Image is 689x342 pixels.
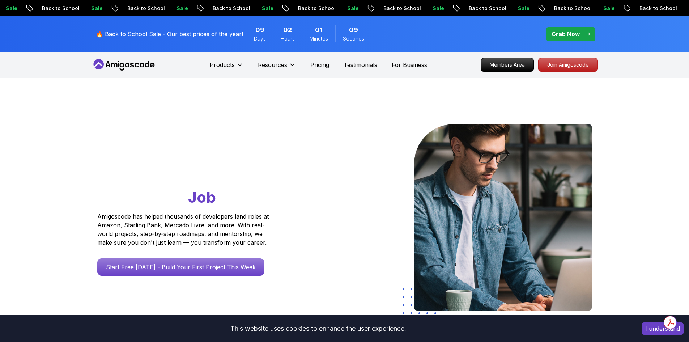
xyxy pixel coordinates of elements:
img: hero [414,124,592,311]
button: Resources [258,60,296,75]
span: 9 Seconds [349,25,358,35]
a: Join Amigoscode [538,58,598,72]
p: Products [210,60,235,69]
p: Back to School [32,5,81,12]
p: Sale [167,5,190,12]
span: Job [188,188,216,206]
p: Back to School [544,5,594,12]
span: Minutes [310,35,328,42]
p: Amigoscode has helped thousands of developers land roles at Amazon, Starling Bank, Mercado Livre,... [97,212,271,247]
p: Sale [423,5,446,12]
p: Back to School [459,5,508,12]
p: 🔥 Back to School Sale - Our best prices of the year! [96,30,243,38]
p: Sale [508,5,531,12]
p: Back to School [630,5,679,12]
a: Pricing [310,60,329,69]
button: Products [210,60,243,75]
p: Sale [337,5,361,12]
a: Start Free [DATE] - Build Your First Project This Week [97,258,264,276]
h1: Go From Learning to Hired: Master Java, Spring Boot & Cloud Skills That Get You the [97,124,297,208]
p: Resources [258,60,287,69]
p: Members Area [481,58,533,71]
p: Sale [252,5,275,12]
p: Grab Now [552,30,580,38]
p: Back to School [118,5,167,12]
p: Back to School [374,5,423,12]
a: For Business [392,60,427,69]
p: Back to School [203,5,252,12]
p: Back to School [288,5,337,12]
span: 1 Minutes [315,25,323,35]
span: 9 Days [255,25,264,35]
div: This website uses cookies to enhance the user experience. [5,321,631,337]
span: Hours [281,35,295,42]
span: Days [254,35,266,42]
p: Sale [594,5,617,12]
a: Members Area [481,58,534,72]
p: Sale [81,5,105,12]
span: Seconds [343,35,364,42]
a: Testimonials [344,60,377,69]
span: 2 Hours [283,25,292,35]
button: Accept cookies [642,322,684,335]
p: Join Amigoscode [539,58,597,71]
